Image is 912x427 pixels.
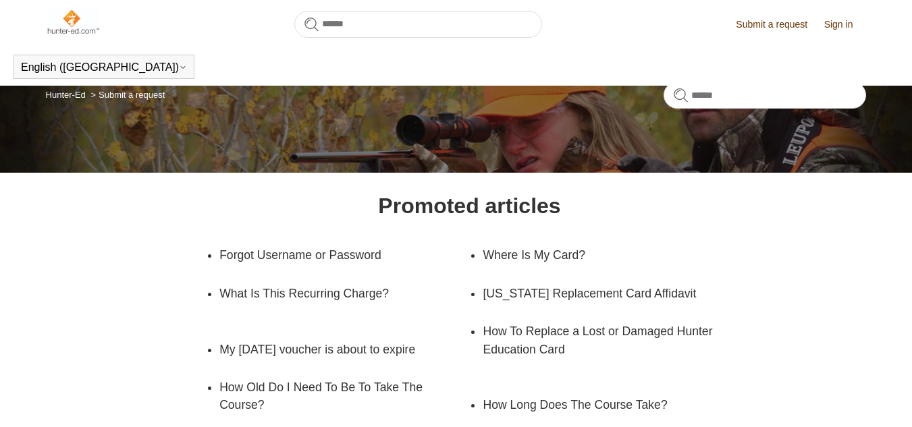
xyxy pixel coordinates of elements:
[21,61,187,74] button: English ([GEOGRAPHIC_DATA])
[294,11,542,38] input: Search
[219,275,469,312] a: What Is This Recurring Charge?
[219,236,449,274] a: Forgot Username or Password
[219,331,449,368] a: My [DATE] voucher is about to expire
[664,82,866,109] input: Search
[46,90,86,100] a: Hunter-Ed
[88,90,165,100] li: Submit a request
[736,18,821,32] a: Submit a request
[378,190,560,222] h1: Promoted articles
[46,90,88,100] li: Hunter-Ed
[219,368,449,424] a: How Old Do I Need To Be To Take The Course?
[483,386,712,424] a: How Long Does The Course Take?
[824,18,867,32] a: Sign in
[483,236,712,274] a: Where Is My Card?
[46,8,101,35] img: Hunter-Ed Help Center home page
[483,312,732,368] a: How To Replace a Lost or Damaged Hunter Education Card
[483,275,712,312] a: [US_STATE] Replacement Card Affidavit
